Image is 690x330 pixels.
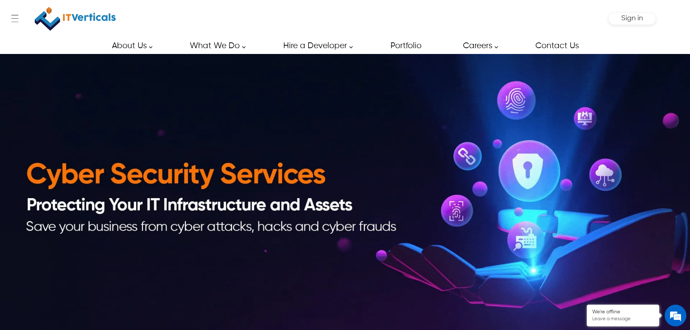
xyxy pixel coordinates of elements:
[104,38,156,54] a: About Us
[621,14,643,22] span: Sign in
[35,4,116,34] img: IT Verticals Inc
[592,309,654,315] div: We're offline
[275,38,357,54] a: Hire a Developer
[455,38,502,54] a: Careers
[527,38,586,54] a: Contact Us
[181,38,250,54] a: What We Do
[34,4,116,34] a: IT Verticals Inc
[621,17,643,21] a: Sign in
[592,316,654,322] p: Leave a message
[382,38,429,54] a: Portfolio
